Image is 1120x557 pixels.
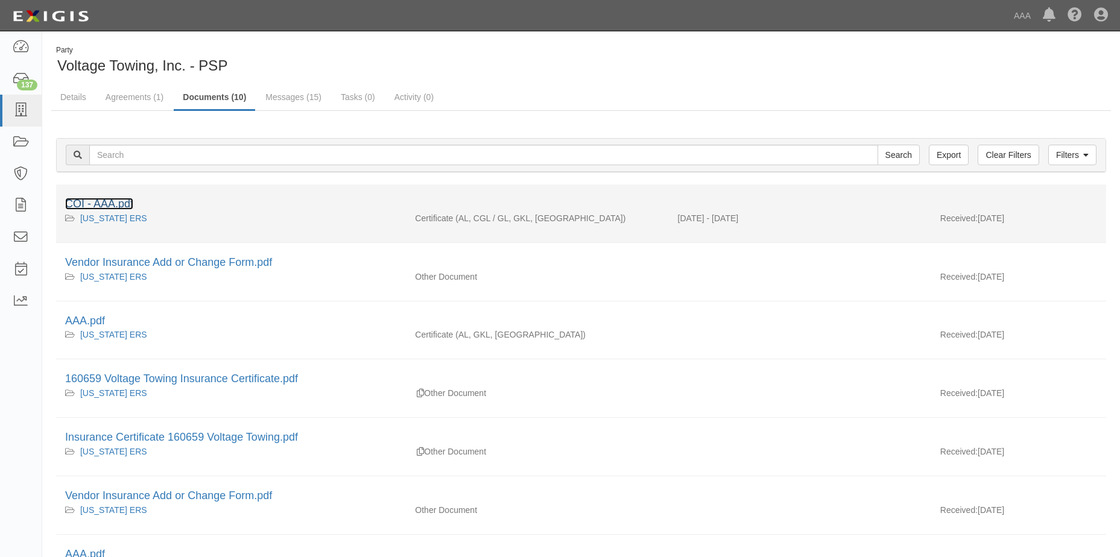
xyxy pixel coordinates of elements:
[931,329,1106,347] div: [DATE]
[65,387,397,399] div: California ERS
[1068,8,1082,23] i: Help Center - Complianz
[65,430,1097,445] div: Insurance Certificate 160659 Voltage Towing.pdf
[940,212,978,224] p: Received:
[65,488,1097,504] div: Vendor Insurance Add or Change Form.pdf
[929,145,969,165] a: Export
[406,329,668,341] div: Auto Liability Garage Keepers Liability On-Hook
[80,213,147,223] a: [US_STATE] ERS
[256,85,331,109] a: Messages (15)
[80,505,147,515] a: [US_STATE] ERS
[1008,4,1037,28] a: AAA
[80,447,147,456] a: [US_STATE] ERS
[65,371,1097,387] div: 160659 Voltage Towing Insurance Certificate.pdf
[669,504,931,505] div: Effective - Expiration
[931,504,1106,522] div: [DATE]
[406,445,668,458] div: Other Document
[89,145,878,165] input: Search
[931,387,1106,405] div: [DATE]
[406,387,668,399] div: Other Document
[96,85,172,109] a: Agreements (1)
[1048,145,1096,165] a: Filters
[51,45,572,76] div: Voltage Towing, Inc. - PSP
[669,212,931,224] div: Effective 08/13/2025 - Expiration 08/13/2026
[65,198,133,210] a: COI - AAA.pdf
[931,271,1106,289] div: [DATE]
[65,373,298,385] a: 160659 Voltage Towing Insurance Certificate.pdf
[80,388,147,398] a: [US_STATE] ERS
[65,504,397,516] div: California ERS
[931,212,1106,230] div: [DATE]
[65,445,397,458] div: California ERS
[878,145,920,165] input: Search
[406,504,668,516] div: Other Document
[65,212,397,224] div: California ERS
[65,329,397,341] div: California ERS
[417,387,424,399] div: Duplicate
[80,272,147,282] a: [US_STATE] ERS
[65,197,1097,212] div: COI - AAA.pdf
[65,271,397,283] div: California ERS
[65,255,1097,271] div: Vendor Insurance Add or Change Form.pdf
[17,80,37,90] div: 137
[65,431,298,443] a: Insurance Certificate 160659 Voltage Towing.pdf
[978,145,1039,165] a: Clear Filters
[669,387,931,388] div: Effective - Expiration
[57,57,227,74] span: Voltage Towing, Inc. - PSP
[940,271,978,283] p: Received:
[65,315,105,327] a: AAA.pdf
[385,85,443,109] a: Activity (0)
[65,256,272,268] a: Vendor Insurance Add or Change Form.pdf
[406,212,668,224] div: Auto Liability Commercial General Liability / Garage Liability Garage Keepers Liability On-Hook
[51,85,95,109] a: Details
[65,489,272,502] a: Vendor Insurance Add or Change Form.pdf
[65,313,1097,329] div: AAA.pdf
[940,387,978,399] p: Received:
[940,329,978,341] p: Received:
[940,504,978,516] p: Received:
[931,445,1106,464] div: [DATE]
[174,85,255,111] a: Documents (10)
[80,330,147,339] a: [US_STATE] ERS
[9,5,92,27] img: logo-5460c22ac91f19d4615b14bd174203de0afe785f0fc80cf4dbbc73dc1793850b.png
[332,85,384,109] a: Tasks (0)
[406,271,668,283] div: Other Document
[417,445,424,458] div: Duplicate
[940,445,978,458] p: Received:
[56,45,227,55] div: Party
